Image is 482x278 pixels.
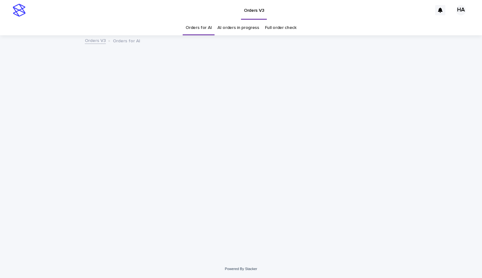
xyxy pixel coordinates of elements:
[113,37,140,44] p: Orders for AI
[217,20,259,35] a: AI orders in progress
[456,5,466,15] div: HA
[13,4,26,17] img: stacker-logo-s-only.png
[225,267,257,271] a: Powered By Stacker
[85,37,106,44] a: Orders V3
[265,20,296,35] a: Full order check
[186,20,212,35] a: Orders for AI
